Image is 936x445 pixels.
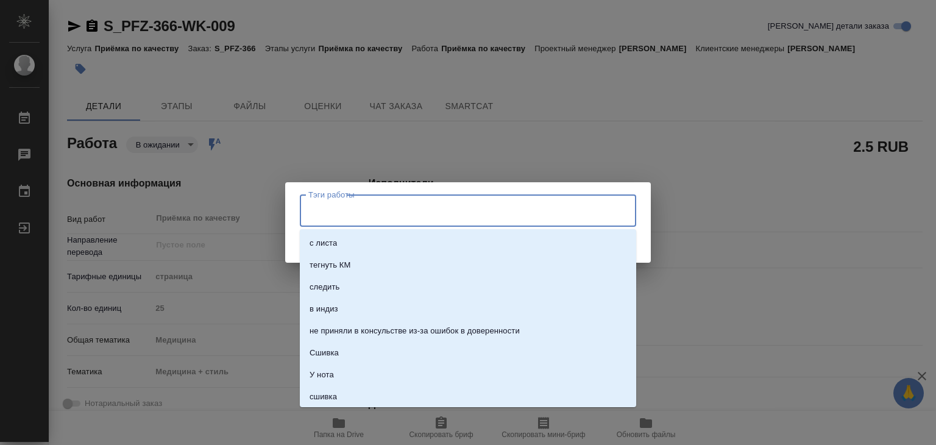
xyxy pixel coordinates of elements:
p: следить [310,281,339,293]
p: не приняли в консульстве из-за ошибок в доверенности [310,325,520,337]
p: сшивка [310,391,337,403]
p: У нота [310,369,334,381]
p: Сшивка [310,347,339,359]
p: с листа [310,237,337,249]
p: в индиз [310,303,338,315]
p: тегнуть КМ [310,259,350,271]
